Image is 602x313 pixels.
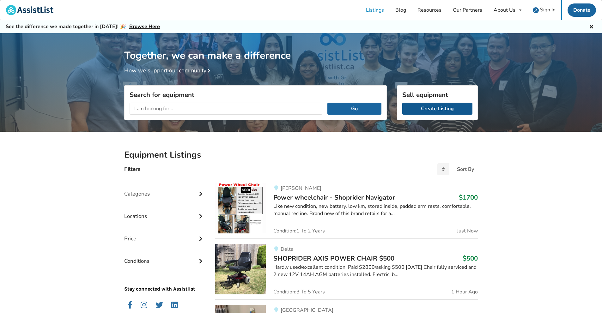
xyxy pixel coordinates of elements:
[273,203,478,217] div: Like new condition, new battery, low km, stored inside, padded arm rests, comfortable, manual rec...
[124,268,205,293] p: Stay connected with Assistlist
[124,223,205,245] div: Price
[273,289,325,294] span: Condition: 3 To 5 Years
[402,103,472,115] a: Create Listing
[451,289,478,294] span: 1 Hour Ago
[327,103,381,115] button: Go
[215,238,478,299] a: mobility-shoprider axis power chair $500DeltaSHOPRIDER AXIS POWER CHAIR $500$500Hardly used/excel...
[540,6,556,13] span: Sign In
[124,67,213,74] a: How we support our community
[390,0,412,20] a: Blog
[273,228,325,233] span: Condition: 1 To 2 Years
[130,91,381,99] h3: Search for equipment
[457,228,478,233] span: Just Now
[124,200,205,223] div: Locations
[463,254,478,262] h3: $500
[281,185,321,192] span: [PERSON_NAME]
[124,245,205,268] div: Conditions
[273,254,394,263] span: SHOPRIDER AXIS POWER CHAIR $500
[6,5,53,15] img: assistlist-logo
[533,7,539,13] img: user icon
[527,0,561,20] a: user icon Sign In
[494,8,515,13] div: About Us
[273,193,395,202] span: Power wheelchair - Shoprider Navigator
[447,0,488,20] a: Our Partners
[124,178,205,200] div: Categories
[130,103,322,115] input: I am looking for...
[402,91,472,99] h3: Sell equipment
[273,264,478,278] div: Hardly used/excellent condition. Paid $2800/asking $500 [DATE] Chair fully serviced and 2 new 12V...
[360,0,390,20] a: Listings
[412,0,447,20] a: Resources
[215,183,266,233] img: mobility-power wheelchair - shoprider navigator
[6,23,160,30] h5: See the difference we made together in [DATE]! 🎉
[124,166,140,173] h4: Filters
[129,23,160,30] a: Browse Here
[281,246,293,253] span: Delta
[215,183,478,238] a: mobility-power wheelchair - shoprider navigator[PERSON_NAME]Power wheelchair - Shoprider Navigato...
[568,3,596,17] a: Donate
[215,244,266,294] img: mobility-shoprider axis power chair $500
[457,167,474,172] div: Sort By
[459,193,478,202] h3: $1700
[124,149,478,160] h2: Equipment Listings
[124,33,478,62] h1: Together, we can make a difference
